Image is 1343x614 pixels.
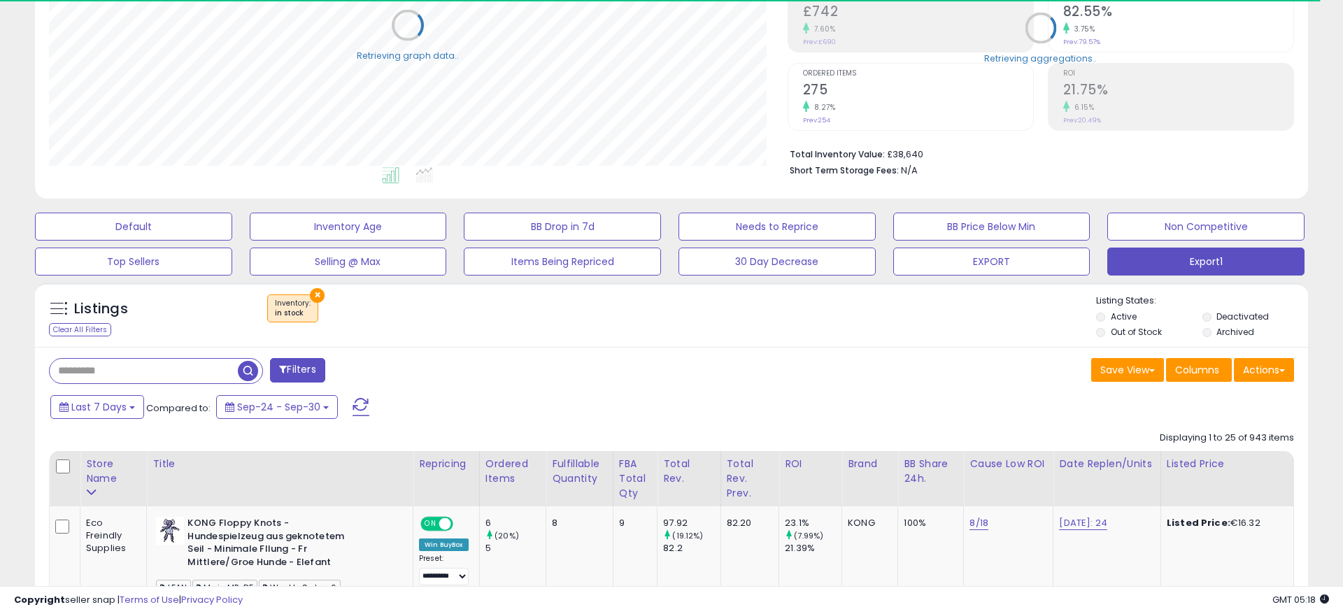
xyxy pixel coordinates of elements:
[71,400,127,414] span: Last 7 Days
[552,517,602,529] div: 8
[310,288,325,303] button: ×
[14,594,243,607] div: seller snap | |
[619,457,651,501] div: FBA Total Qty
[1053,451,1161,506] th: CSV column name: cust_attr_4_Date Replen/Units
[485,517,546,529] div: 6
[357,49,459,62] div: Retrieving graph data..
[794,530,823,541] small: (7.99%)
[419,457,474,471] div: Repricing
[727,457,774,501] div: Total Rev. Prev.
[785,457,836,471] div: ROI
[86,457,141,486] div: Store Name
[727,517,769,529] div: 82.20
[14,593,65,606] strong: Copyright
[1111,310,1137,322] label: Active
[1111,326,1162,338] label: Out of Stock
[181,593,243,606] a: Privacy Policy
[848,457,892,471] div: Brand
[464,213,661,241] button: BB Drop in 7d
[216,395,338,419] button: Sep-24 - Sep-30
[156,517,184,545] img: 41md1P64vBL._SL40_.jpg
[964,451,1053,506] th: CSV column name: cust_attr_5_Cause Low ROI
[35,213,232,241] button: Default
[275,308,311,318] div: in stock
[893,213,1090,241] button: BB Price Below Min
[663,457,714,486] div: Total Rev.
[1059,457,1155,471] div: Date Replen/Units
[237,400,320,414] span: Sep-24 - Sep-30
[187,517,357,572] b: KONG Floppy Knots - Hundespielzeug aus geknotetem Seil - Minimale Fllung - Fr Mittlere/Groe Hunde...
[485,542,546,555] div: 5
[146,401,211,415] span: Compared to:
[969,516,988,530] a: 8/18
[1059,516,1107,530] a: [DATE]: 24
[35,248,232,276] button: Top Sellers
[1272,593,1329,606] span: 2025-10-8 05:18 GMT
[1216,310,1269,322] label: Deactivated
[1107,248,1305,276] button: Export1
[672,530,703,541] small: (19.12%)
[419,554,469,585] div: Preset:
[270,358,325,383] button: Filters
[619,517,646,529] div: 9
[250,248,447,276] button: Selling @ Max
[49,323,111,336] div: Clear All Filters
[275,298,311,319] span: Inventory :
[984,52,1097,64] div: Retrieving aggregations..
[893,248,1090,276] button: EXPORT
[904,457,958,486] div: BB Share 24h.
[663,517,720,529] div: 97.92
[156,580,191,596] span: LEAN
[74,299,128,319] h5: Listings
[1107,213,1305,241] button: Non Competitive
[120,593,179,606] a: Terms of Use
[663,542,720,555] div: 82.2
[1167,457,1288,471] div: Listed Price
[1166,358,1232,382] button: Columns
[495,530,519,541] small: (20%)
[86,517,136,555] div: Eco Freindly Supplies
[678,248,876,276] button: 30 Day Decrease
[259,580,341,596] span: Weekly Sales: 6
[451,518,474,530] span: OFF
[485,457,540,486] div: Ordered Items
[152,457,407,471] div: Title
[50,395,144,419] button: Last 7 Days
[678,213,876,241] button: Needs to Reprice
[1091,358,1164,382] button: Save View
[1160,431,1294,445] div: Displaying 1 to 25 of 943 items
[552,457,607,486] div: Fulfillable Quantity
[464,248,661,276] button: Items Being Repriced
[250,213,447,241] button: Inventory Age
[1096,294,1307,308] p: Listing States:
[1216,326,1254,338] label: Archived
[785,542,841,555] div: 21.39%
[848,517,887,529] div: KONG
[904,517,953,529] div: 100%
[1167,516,1230,529] b: Listed Price:
[192,580,257,596] span: Main MP: DE
[1175,363,1219,377] span: Columns
[1167,517,1283,529] div: €16.32
[422,518,439,530] span: ON
[1234,358,1294,382] button: Actions
[969,457,1047,471] div: Cause Low ROI
[419,538,469,551] div: Win BuyBox
[785,517,841,529] div: 23.1%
